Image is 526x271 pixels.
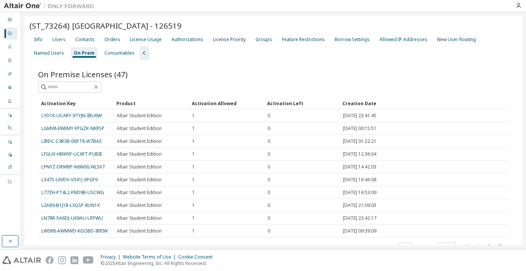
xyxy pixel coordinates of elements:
div: Company Events [3,149,17,161]
img: youtube.svg [83,256,94,264]
span: 0 [268,151,270,157]
span: Altair Student Edition [117,164,162,170]
div: Cookie Consent [178,254,217,260]
span: [DATE] 16:53:09 [343,190,376,196]
span: 1 [192,177,195,183]
a: LFGUX-HBWXF-UC6FT-PUBIE [41,151,102,157]
div: License Usage [130,37,162,43]
a: LGMV8-EWEMY-FPGZK-NKRSP [41,125,104,132]
span: 1 [192,126,195,132]
span: 0 [268,190,270,196]
span: Altair Student Edition [117,215,162,221]
span: 0 [268,164,270,170]
div: Activation Left [267,97,336,109]
a: L2A89-B1J1B-LXGSP-8UN1X [41,202,100,208]
div: Feature Restrictions [282,37,325,43]
span: Page n. [419,243,456,253]
span: 0 [268,215,270,221]
div: User Profile [3,82,17,94]
span: Altair Student Edition [117,177,162,183]
span: [DATE] 14:42:03 [343,164,376,170]
button: 10 [401,245,411,251]
div: Managed [3,109,17,121]
span: Altair Student Edition [117,113,162,119]
div: Users [3,41,17,53]
div: Consumables [104,50,135,56]
span: {ST_73264} [GEOGRAPHIC_DATA] - 126519 [29,20,182,31]
p: © 2025 Altair Engineering, Inc. All Rights Reserved. [101,260,217,266]
div: SKUs [3,68,17,80]
span: 0 [268,202,270,208]
span: Showing entries 1 through 10 of 47 [41,244,111,251]
span: [DATE] 21:09:03 [343,202,376,208]
div: On Prem [3,122,17,134]
span: 1 [192,190,195,196]
div: Users [52,37,66,43]
span: [DATE] 09:39:09 [343,228,376,234]
div: Activation Allowed [192,97,261,109]
div: Orders [104,37,120,43]
span: Altair Student Edition [117,138,162,144]
div: Borrow Settings [335,37,370,43]
a: LIRDC-C9R3B-06PT8-W7BA5 [41,138,102,144]
span: Altair Student Edition [117,126,162,132]
div: New User Routing [437,37,476,43]
span: On Premise Licenses (47) [38,69,128,80]
a: LYD1K-UCARY-9TYJN-IBU6W [41,112,102,119]
div: Companies [3,28,17,40]
span: Items per page [363,243,413,253]
a: LN78R-5A6DJ-U69AU-UFFWU [41,215,103,221]
span: 0 [268,138,270,144]
img: facebook.svg [46,256,54,264]
div: Dashboard [3,14,17,26]
div: Orders [3,55,17,67]
div: On Prem [74,50,95,56]
div: Contacts [75,37,95,43]
span: [DATE] 00:15:51 [343,126,376,132]
img: Altair One [4,2,98,10]
div: Allowed IP Addresses [379,37,427,43]
span: 1 [192,113,195,119]
span: 0 [268,126,270,132]
span: 1 [192,228,195,234]
span: 0 [268,113,270,119]
span: Altair Student Edition [117,151,162,157]
span: [DATE] 16:46:08 [343,177,376,183]
span: Altair Student Edition [117,202,162,208]
a: L77ZH-PT4L2-FND9B-USCWG [41,189,104,196]
span: [DATE] 01:22:21 [343,138,376,144]
div: Authorizations [171,37,203,43]
div: Activation Key [41,97,110,109]
div: Named Users [34,50,64,56]
span: [DATE] 23:42:17 [343,215,376,221]
span: 1 [192,215,195,221]
div: Info [34,37,43,43]
span: 1 [192,151,195,157]
a: LW5R8-AWMWD-KGOBD-IRRIW [41,228,108,234]
span: Altair Student Edition [117,228,162,234]
img: altair_logo.svg [2,256,41,264]
div: Product Downloads [3,162,17,174]
div: User Events [3,136,17,148]
span: Altair Student Edition [117,190,162,196]
div: Units Usage BI [3,176,17,188]
div: License Priority [213,37,246,43]
span: 1 [192,202,195,208]
span: 0 [268,177,270,183]
div: Groups [255,37,272,43]
span: [DATE] 23:41:45 [343,113,376,119]
span: [DATE] 12:36:04 [343,151,376,157]
div: Creation Date [343,97,472,109]
span: 0 [268,228,270,234]
span: 1 [192,138,195,144]
a: LPNYZ-DRWBP-N6N0G-NL5V7 [41,164,105,170]
div: Product [116,97,186,109]
span: 1 [192,164,195,170]
img: linkedin.svg [70,256,78,264]
div: Website Terms of Use [123,254,178,260]
img: instagram.svg [58,256,66,264]
div: Privacy [101,254,123,260]
a: L347S-L6VDV-V341J-3PGF9 [41,176,98,183]
div: Company Profile [3,95,17,107]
